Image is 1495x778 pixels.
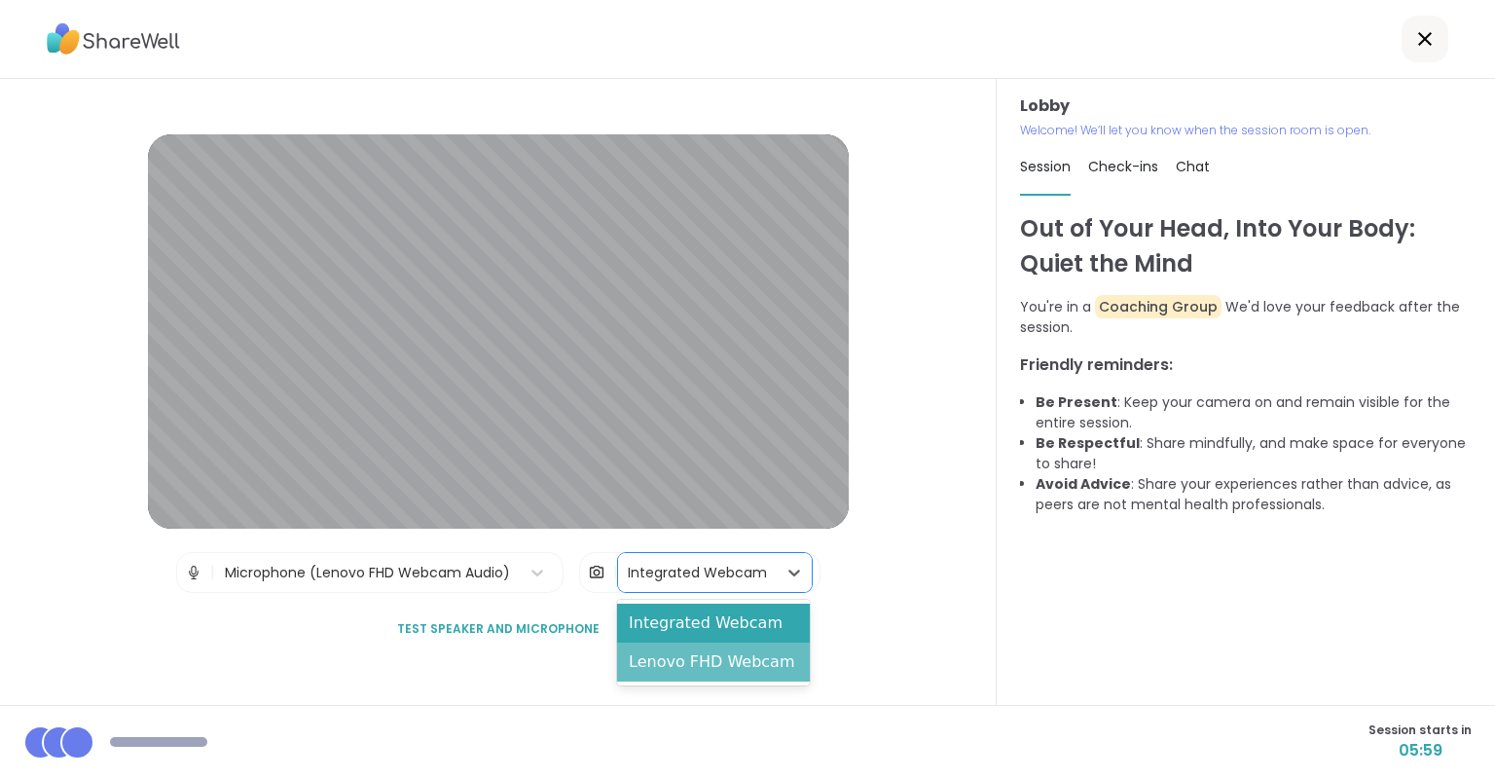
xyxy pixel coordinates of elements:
[1176,157,1210,176] span: Chat
[1036,392,1117,412] b: Be Present
[617,604,810,643] div: Integrated Webcam
[617,643,810,682] div: Lenovo FHD Webcam
[1020,94,1472,118] h3: Lobby
[588,553,605,592] img: Camera
[1020,297,1472,338] p: You're in a We'd love your feedback after the session.
[1368,739,1472,762] span: 05:59
[225,563,510,583] div: Microphone (Lenovo FHD Webcam Audio)
[1088,157,1158,176] span: Check-ins
[1095,295,1222,318] span: Coaching Group
[1020,211,1472,281] h1: Out of Your Head, Into Your Body: Quiet the Mind
[1020,122,1472,139] p: Welcome! We’ll let you know when the session room is open.
[1036,433,1472,474] li: : Share mindfully, and make space for everyone to share!
[47,17,180,61] img: ShareWell Logo
[397,620,600,638] span: Test speaker and microphone
[628,563,767,583] div: Integrated Webcam
[389,609,607,649] button: Test speaker and microphone
[1020,353,1472,377] h3: Friendly reminders:
[1036,433,1140,453] b: Be Respectful
[210,553,215,592] span: |
[1368,722,1472,739] span: Session starts in
[185,553,202,592] img: Microphone
[1036,474,1472,515] li: : Share your experiences rather than advice, as peers are not mental health professionals.
[1036,392,1472,433] li: : Keep your camera on and remain visible for the entire session.
[613,553,618,592] span: |
[1020,157,1071,176] span: Session
[1036,474,1131,494] b: Avoid Advice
